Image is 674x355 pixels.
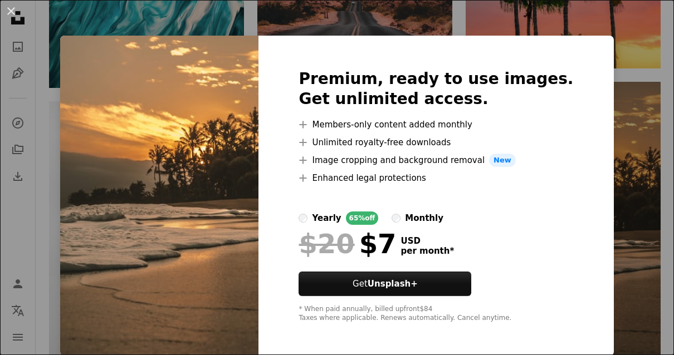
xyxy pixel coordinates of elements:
[299,272,471,296] button: GetUnsplash+
[392,214,401,223] input: monthly
[368,279,418,289] strong: Unsplash+
[312,211,341,225] div: yearly
[299,305,573,323] div: * When paid annually, billed upfront $84 Taxes where applicable. Renews automatically. Cancel any...
[405,211,443,225] div: monthly
[401,236,454,246] span: USD
[299,136,573,149] li: Unlimited royalty-free downloads
[401,246,454,256] span: per month *
[299,154,573,167] li: Image cropping and background removal
[299,69,573,109] h2: Premium, ready to use images. Get unlimited access.
[299,118,573,131] li: Members-only content added monthly
[299,229,396,258] div: $7
[489,154,516,167] span: New
[299,229,354,258] span: $20
[299,171,573,185] li: Enhanced legal protections
[299,214,307,223] input: yearly65%off
[346,211,379,225] div: 65% off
